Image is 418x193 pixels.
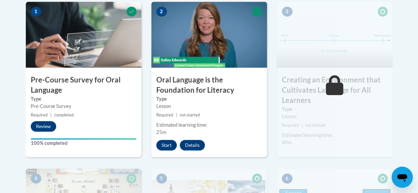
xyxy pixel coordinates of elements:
[31,95,136,103] label: Type
[151,75,267,95] h3: Oral Language is the Foundation for Literacy
[282,123,299,128] span: Required
[156,95,262,103] label: Type
[31,140,136,147] label: 100% completed
[26,75,141,95] h3: Pre-Course Survey for Oral Language
[31,121,56,132] button: Review
[180,113,200,117] span: not started
[31,103,136,110] div: Pre-Course Survey
[282,132,388,139] div: Estimated learning time:
[156,103,262,110] div: Lesson
[156,113,173,117] span: Required
[156,7,167,16] span: 2
[282,113,388,120] div: Lesson
[282,174,292,183] span: 6
[277,75,393,105] h3: Creating an Environment that Cultivates Language for All Learners
[26,2,141,68] img: Course Image
[392,167,413,188] iframe: Button to launch messaging window
[156,129,166,135] span: 25m
[180,140,205,150] button: Details
[156,140,177,150] button: Start
[282,106,388,113] label: Type
[282,140,292,145] span: 40m
[151,2,267,68] img: Course Image
[31,7,41,16] span: 1
[31,138,136,140] div: Your progress
[31,113,48,117] span: Required
[277,2,393,68] img: Course Image
[156,121,262,129] div: Estimated learning time:
[50,113,52,117] span: |
[176,113,177,117] span: |
[156,174,167,183] span: 5
[305,123,325,128] span: not started
[31,174,41,183] span: 4
[54,113,74,117] span: completed
[301,123,303,128] span: |
[282,7,292,16] span: 3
